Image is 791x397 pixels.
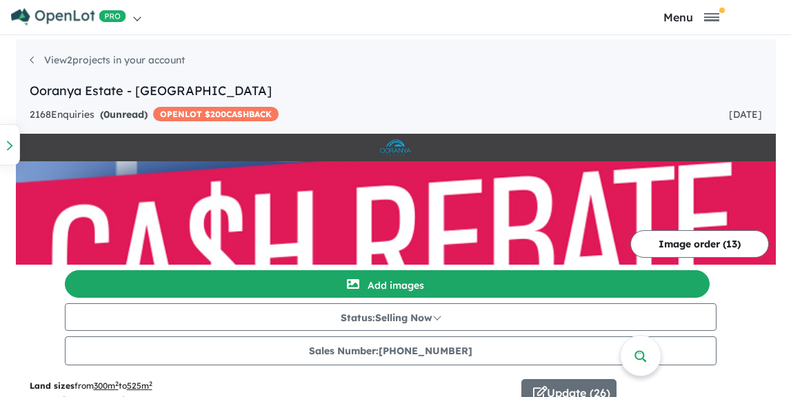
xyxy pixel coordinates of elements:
[65,303,717,331] button: Status:Selling Now
[30,54,185,66] a: View2projects in your account
[30,379,511,393] p: from
[119,380,152,391] span: to
[30,107,279,123] div: 2168 Enquir ies
[11,8,126,26] img: Openlot PRO Logo White
[16,161,776,265] img: Ooranya Estate - Beveridge
[65,336,717,365] button: Sales Number:[PHONE_NUMBER]
[94,380,119,391] u: 300 m
[16,134,776,265] a: Ooranya Estate - Beveridge LogoOoranya Estate - Beveridge
[100,108,148,121] strong: ( unread)
[729,107,762,123] div: [DATE]
[30,53,762,81] nav: breadcrumb
[30,83,272,99] a: Ooranya Estate - [GEOGRAPHIC_DATA]
[65,270,710,298] button: Add images
[127,380,152,391] u: 525 m
[103,108,110,121] span: 0
[115,380,119,387] sup: 2
[21,139,770,156] img: Ooranya Estate - Beveridge Logo
[595,10,788,23] button: Toggle navigation
[149,380,152,387] sup: 2
[630,230,769,258] button: Image order (13)
[153,107,279,121] span: OPENLOT $ 200 CASHBACK
[30,380,74,391] b: Land sizes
